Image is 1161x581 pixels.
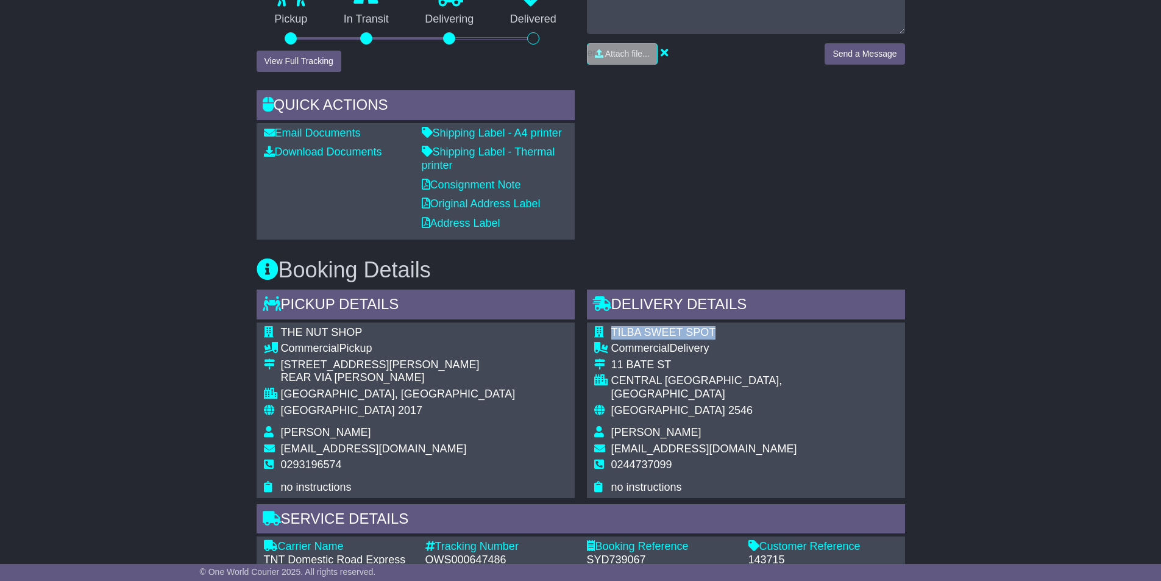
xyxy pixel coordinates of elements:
h3: Booking Details [257,258,905,282]
p: Pickup [257,13,326,26]
div: CENTRAL [GEOGRAPHIC_DATA], [GEOGRAPHIC_DATA] [611,374,898,401]
div: Carrier Name [264,540,413,554]
div: Delivery [611,342,898,355]
a: Email Documents [264,127,361,139]
div: Delivery Details [587,290,905,323]
div: OWS000647486 [425,554,575,567]
button: Send a Message [825,43,904,65]
span: [PERSON_NAME] [281,426,371,438]
a: Original Address Label [422,198,541,210]
span: TILBA SWEET SPOT [611,326,716,338]
span: 2546 [728,404,753,416]
div: Pickup [281,342,516,355]
div: REAR VIA [PERSON_NAME] [281,371,516,385]
p: Delivering [407,13,492,26]
a: Download Documents [264,146,382,158]
div: 11 BATE ST [611,358,898,372]
div: [STREET_ADDRESS][PERSON_NAME] [281,358,516,372]
span: Commercial [281,342,339,354]
div: Quick Actions [257,90,575,123]
span: [EMAIL_ADDRESS][DOMAIN_NAME] [281,443,467,455]
div: Booking Reference [587,540,736,554]
a: Address Label [422,217,500,229]
p: In Transit [325,13,407,26]
p: Delivered [492,13,575,26]
div: Tracking Number [425,540,575,554]
div: TNT Domestic Road Express [264,554,413,567]
div: [GEOGRAPHIC_DATA], [GEOGRAPHIC_DATA] [281,388,516,401]
span: no instructions [281,481,352,493]
div: Pickup Details [257,290,575,323]
div: SYD739067 [587,554,736,567]
span: 0293196574 [281,458,342,471]
span: no instructions [611,481,682,493]
span: [GEOGRAPHIC_DATA] [611,404,725,416]
span: THE NUT SHOP [281,326,363,338]
span: [EMAIL_ADDRESS][DOMAIN_NAME] [611,443,797,455]
button: View Full Tracking [257,51,341,72]
div: Service Details [257,504,905,537]
span: [PERSON_NAME] [611,426,701,438]
div: Customer Reference [748,540,898,554]
span: Commercial [611,342,670,354]
span: © One World Courier 2025. All rights reserved. [200,567,376,577]
div: 143715 [748,554,898,567]
a: Consignment Note [422,179,521,191]
a: Shipping Label - Thermal printer [422,146,555,171]
span: [GEOGRAPHIC_DATA] [281,404,395,416]
span: 0244737099 [611,458,672,471]
a: Shipping Label - A4 printer [422,127,562,139]
span: 2017 [398,404,422,416]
